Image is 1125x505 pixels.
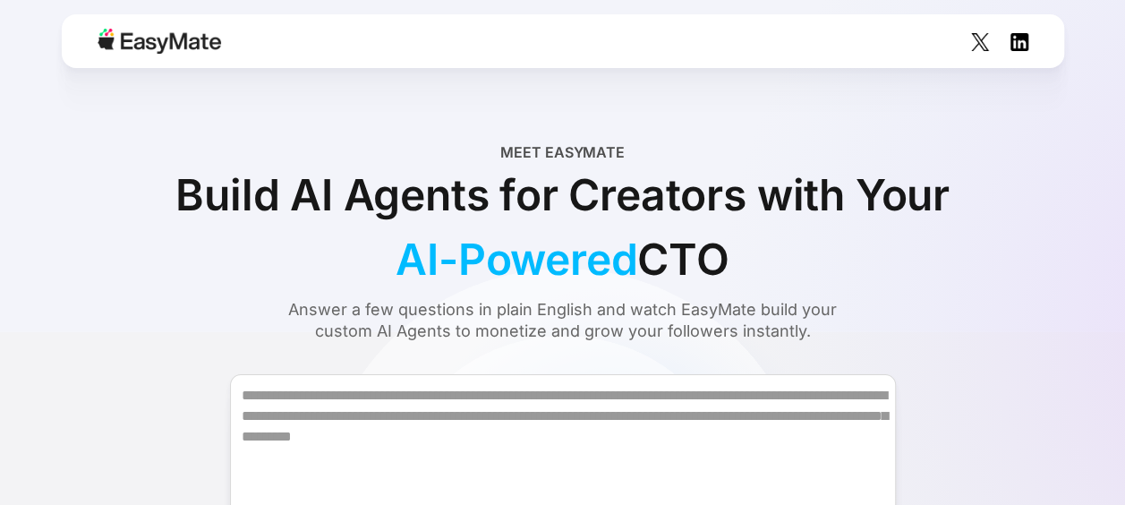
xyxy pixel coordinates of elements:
img: Social Icon [1010,33,1028,51]
span: CTO [637,227,729,292]
div: Meet EasyMate [500,141,625,163]
img: Easymate logo [98,29,221,54]
img: Social Icon [971,33,989,51]
div: Build AI Agents for Creators with Your [160,163,966,292]
span: AI-Powered [396,227,637,292]
div: Answer a few questions in plain English and watch EasyMate build your custom AI Agents to monetiz... [272,299,854,342]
